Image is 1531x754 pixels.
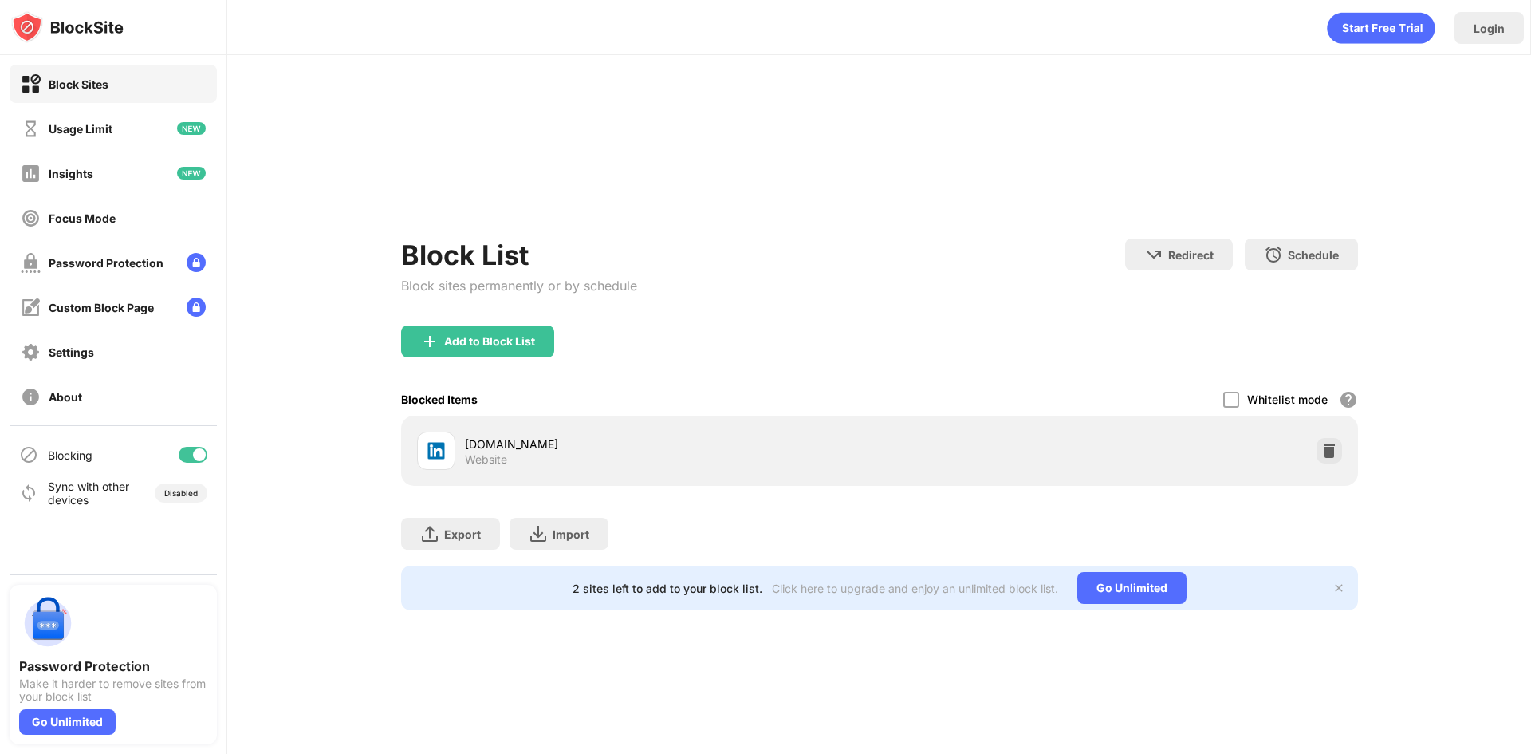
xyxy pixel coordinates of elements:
div: Make it harder to remove sites from your block list [19,677,207,703]
img: sync-icon.svg [19,484,38,503]
img: new-icon.svg [177,167,206,180]
div: Whitelist mode [1247,393,1328,406]
div: Block Sites [49,77,108,91]
div: Go Unlimited [19,709,116,735]
img: about-off.svg [21,387,41,407]
div: Block List [401,239,637,271]
div: About [49,390,82,404]
img: password-protection-off.svg [21,253,41,273]
img: blocking-icon.svg [19,445,38,464]
div: Login [1474,22,1505,35]
div: Import [553,527,589,541]
div: Website [465,452,507,467]
div: Disabled [164,488,198,498]
iframe: Banner [401,100,1358,219]
img: logo-blocksite.svg [11,11,124,43]
img: push-password-protection.svg [19,594,77,652]
div: Sync with other devices [48,480,130,507]
div: Schedule [1288,248,1339,262]
div: Export [444,527,481,541]
div: Password Protection [19,658,207,674]
img: lock-menu.svg [187,253,206,272]
div: animation [1327,12,1435,44]
img: lock-menu.svg [187,298,206,317]
div: Insights [49,167,93,180]
div: Usage Limit [49,122,112,136]
img: new-icon.svg [177,122,206,135]
div: Password Protection [49,256,163,270]
div: Settings [49,345,94,359]
img: block-on.svg [21,74,41,94]
img: time-usage-off.svg [21,119,41,139]
div: Redirect [1168,248,1214,262]
img: settings-off.svg [21,342,41,362]
div: 2 sites left to add to your block list. [573,582,762,595]
div: Blocked Items [401,393,478,406]
div: Custom Block Page [49,301,154,314]
div: Add to Block List [444,335,535,348]
img: customize-block-page-off.svg [21,298,41,318]
div: Click here to upgrade and enjoy an unlimited block list. [772,582,1058,595]
img: focus-off.svg [21,208,41,228]
div: Block sites permanently or by schedule [401,278,637,294]
img: insights-off.svg [21,164,41,184]
div: [DOMAIN_NAME] [465,436,880,452]
div: Blocking [48,448,92,462]
div: Focus Mode [49,211,116,225]
img: x-button.svg [1332,582,1345,594]
div: Go Unlimited [1077,572,1187,604]
img: favicons [427,441,446,460]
